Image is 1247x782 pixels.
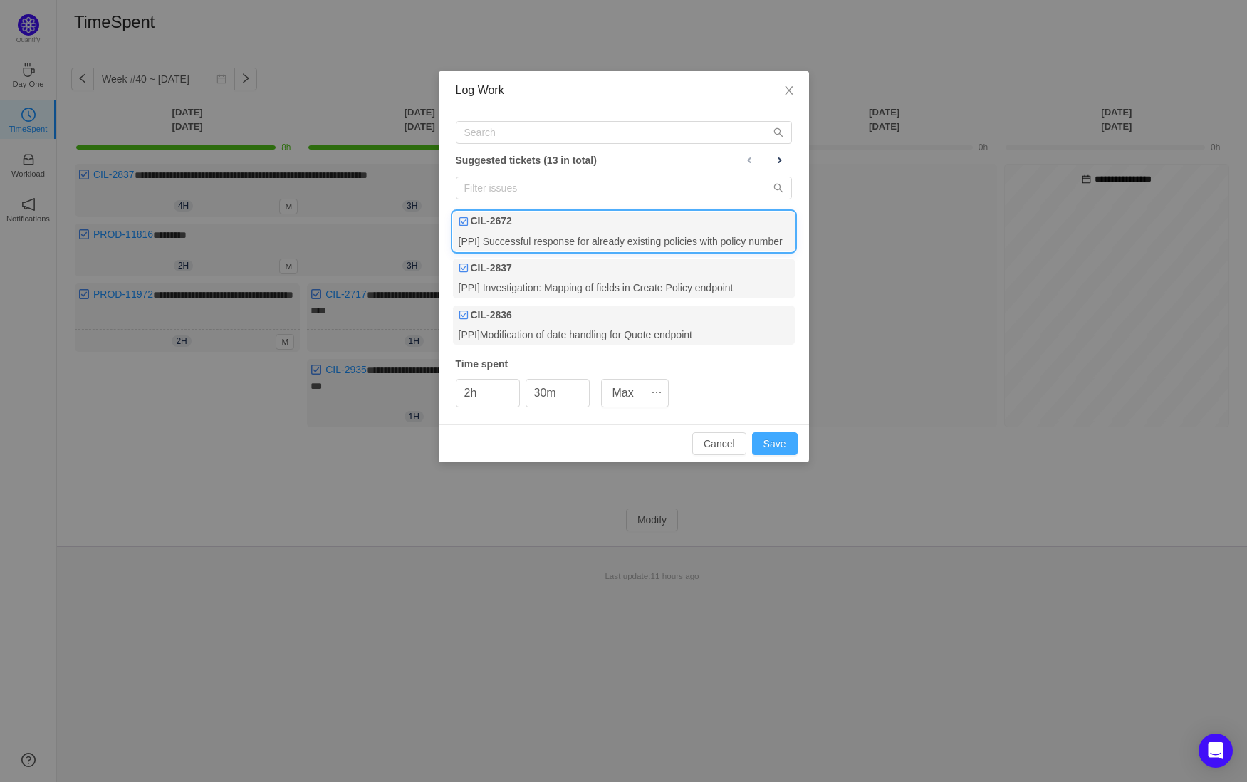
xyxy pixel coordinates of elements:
[692,432,746,455] button: Cancel
[773,183,783,193] i: icon: search
[783,85,795,96] i: icon: close
[456,151,792,170] div: Suggested tickets (13 in total)
[456,357,792,372] div: Time spent
[459,217,469,226] img: Task
[752,432,798,455] button: Save
[645,379,669,407] button: icon: ellipsis
[471,214,512,229] b: CIL-2672
[459,263,469,273] img: Task
[773,127,783,137] i: icon: search
[471,261,512,276] b: CIL-2837
[453,278,795,298] div: [PPI] Investigation: Mapping of fields in Create Policy endpoint
[459,310,469,320] img: Task
[456,121,792,144] input: Search
[471,308,512,323] b: CIL-2836
[601,379,645,407] button: Max
[1199,734,1233,768] div: Open Intercom Messenger
[453,231,795,251] div: [PPI] Successful response for already existing policies with policy number
[456,83,792,98] div: Log Work
[456,177,792,199] input: Filter issues
[453,325,795,345] div: [PPI]Modification of date handling for Quote endpoint
[769,71,809,111] button: Close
